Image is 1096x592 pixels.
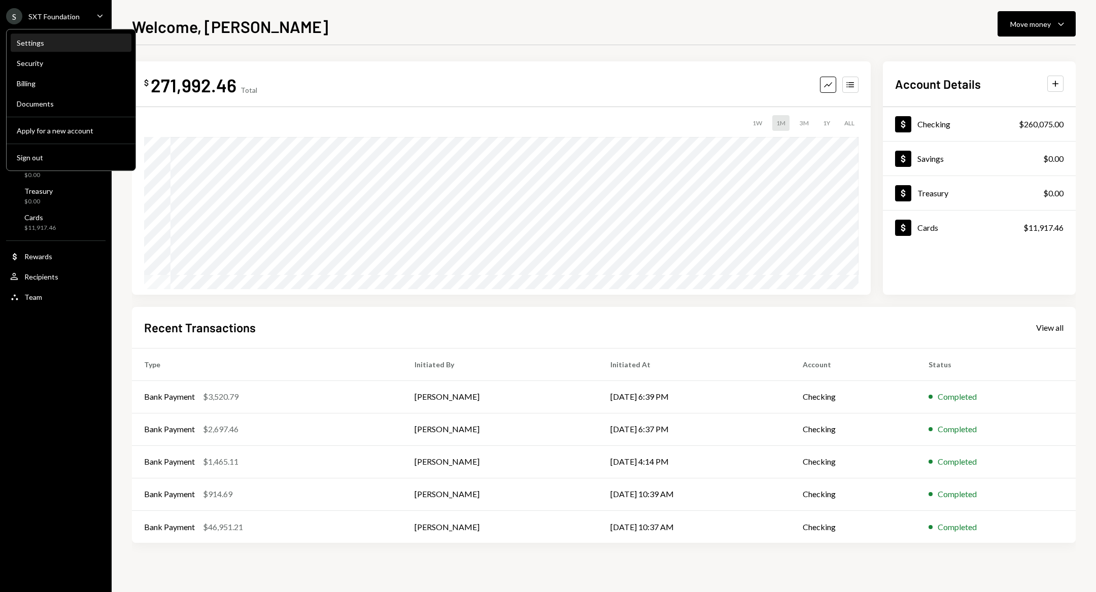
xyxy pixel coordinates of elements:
div: Bank Payment [144,488,195,500]
td: [DATE] 10:37 AM [598,510,791,543]
div: $914.69 [203,488,232,500]
div: Bank Payment [144,391,195,403]
a: Checking$260,075.00 [883,107,1076,141]
div: Completed [938,488,977,500]
a: Settings [11,33,131,52]
div: Total [241,86,257,94]
th: Status [916,348,1076,380]
a: Recipients [6,267,106,286]
a: Savings$0.00 [883,142,1076,176]
div: 3M [796,115,813,131]
div: Team [24,293,42,301]
th: Type [132,348,402,380]
div: Bank Payment [144,521,195,533]
div: Sign out [17,153,125,162]
h1: Welcome, [PERSON_NAME] [132,16,328,37]
div: 1M [772,115,790,131]
div: Savings [917,154,944,163]
a: Team [6,288,106,306]
td: Checking [791,380,916,413]
a: Documents [11,94,131,113]
div: S [6,8,22,24]
td: Checking [791,510,916,543]
div: $2,697.46 [203,423,238,435]
button: Move money [998,11,1076,37]
th: Account [791,348,916,380]
div: Cards [24,213,56,222]
div: $46,951.21 [203,521,243,533]
div: $0.00 [24,171,49,180]
div: Move money [1010,19,1051,29]
div: Recipients [24,272,58,281]
div: Bank Payment [144,423,195,435]
div: Documents [17,99,125,108]
a: Cards$11,917.46 [883,211,1076,245]
td: [PERSON_NAME] [402,478,598,510]
a: Billing [11,74,131,92]
td: Checking [791,478,916,510]
div: 271,992.46 [151,74,236,96]
td: [DATE] 10:39 AM [598,478,791,510]
div: $0.00 [1043,153,1064,165]
div: $1,465.11 [203,456,238,468]
div: Completed [938,391,977,403]
a: Security [11,54,131,72]
div: Billing [17,79,125,88]
div: $ [144,78,149,88]
div: $11,917.46 [1023,222,1064,234]
td: [PERSON_NAME] [402,445,598,478]
td: [PERSON_NAME] [402,510,598,543]
a: Cards$11,917.46 [6,210,106,234]
h2: Recent Transactions [144,319,256,336]
div: 1Y [819,115,834,131]
button: Sign out [11,149,131,167]
h2: Account Details [895,76,981,92]
div: Completed [938,456,977,468]
div: Rewards [24,252,52,261]
div: $260,075.00 [1019,118,1064,130]
td: [PERSON_NAME] [402,413,598,445]
div: Apply for a new account [17,126,125,135]
div: Completed [938,423,977,435]
div: 1W [748,115,766,131]
a: Treasury$0.00 [6,184,106,208]
div: View all [1036,323,1064,333]
div: Treasury [917,188,948,198]
div: Settings [17,39,125,47]
div: SXT Foundation [28,12,80,21]
a: Treasury$0.00 [883,176,1076,210]
td: Checking [791,445,916,478]
div: $0.00 [1043,187,1064,199]
th: Initiated By [402,348,598,380]
td: [DATE] 6:39 PM [598,380,791,413]
div: $0.00 [24,197,53,206]
a: Rewards [6,247,106,265]
td: [DATE] 4:14 PM [598,445,791,478]
div: Treasury [24,187,53,195]
td: [PERSON_NAME] [402,380,598,413]
td: Checking [791,413,916,445]
div: $11,917.46 [24,224,56,232]
div: Bank Payment [144,456,195,468]
div: $3,520.79 [203,391,238,403]
div: Checking [917,119,950,129]
th: Initiated At [598,348,791,380]
div: Completed [938,521,977,533]
a: View all [1036,322,1064,333]
button: Apply for a new account [11,122,131,140]
div: ALL [840,115,859,131]
td: [DATE] 6:37 PM [598,413,791,445]
div: Cards [917,223,938,232]
div: Security [17,59,125,67]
